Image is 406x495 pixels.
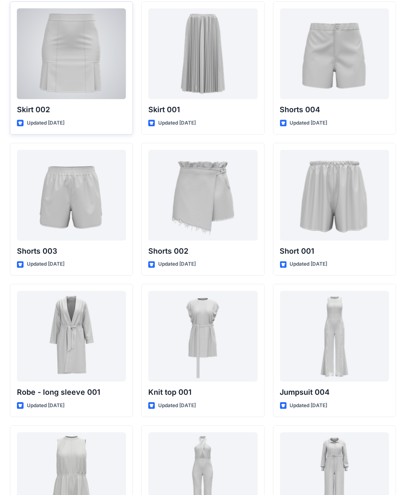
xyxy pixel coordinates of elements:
[17,150,126,240] a: Shorts 003
[290,119,328,127] p: Updated [DATE]
[17,8,126,99] a: Skirt 002
[17,245,126,257] p: Shorts 003
[290,401,328,410] p: Updated [DATE]
[148,245,257,257] p: Shorts 002
[27,119,64,127] p: Updated [DATE]
[158,401,196,410] p: Updated [DATE]
[280,387,389,398] p: Jumpsuit 004
[17,387,126,398] p: Robe - long sleeve 001
[280,245,389,257] p: Short 001
[17,291,126,382] a: Robe - long sleeve 001
[158,119,196,127] p: Updated [DATE]
[148,104,257,115] p: Skirt 001
[17,104,126,115] p: Skirt 002
[148,8,257,99] a: Skirt 001
[290,260,328,269] p: Updated [DATE]
[27,260,64,269] p: Updated [DATE]
[148,291,257,382] a: Knit top 001
[148,150,257,240] a: Shorts 002
[280,8,389,99] a: Shorts 004
[27,401,64,410] p: Updated [DATE]
[280,150,389,240] a: Short 001
[280,104,389,115] p: Shorts 004
[148,387,257,398] p: Knit top 001
[280,291,389,382] a: Jumpsuit 004
[158,260,196,269] p: Updated [DATE]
